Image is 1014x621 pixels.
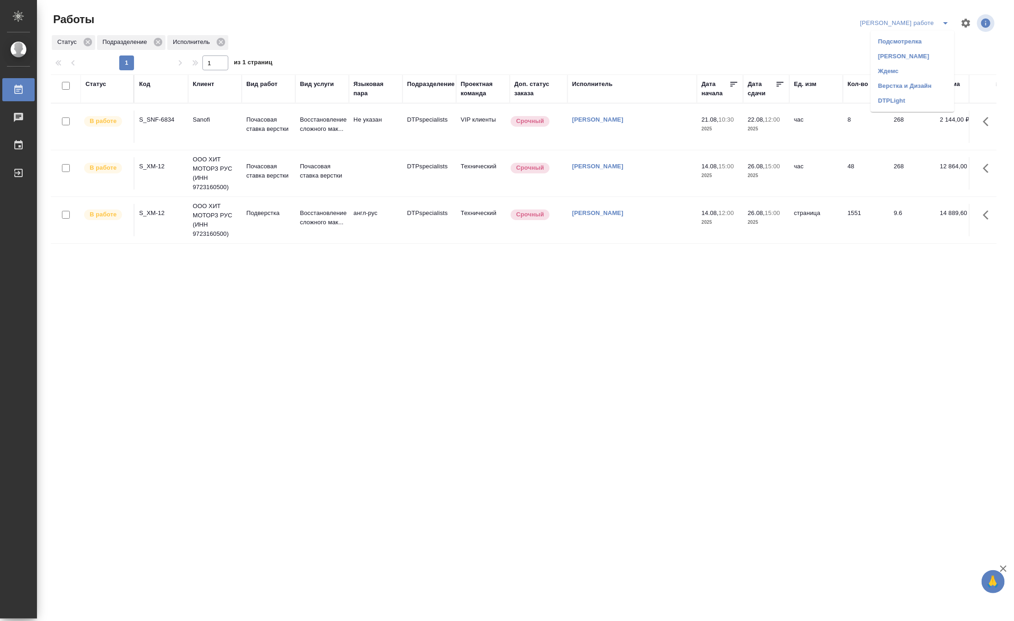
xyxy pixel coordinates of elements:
p: Исполнитель [173,37,213,47]
span: из 1 страниц [234,57,273,70]
div: Исполнитель [572,80,613,89]
a: [PERSON_NAME] [572,163,623,170]
td: час [789,157,843,190]
td: Технический [456,204,510,236]
td: Технический [456,157,510,190]
td: 268 [889,111,935,143]
td: VIP клиенты [456,111,510,143]
p: 2025 [748,124,785,134]
div: Вид работ [246,80,278,89]
p: В работе [90,210,116,219]
div: Исполнитель выполняет работу [83,115,129,128]
td: 48 [843,157,889,190]
p: ООО ХИТ МОТОРЗ РУС (ИНН 9723160500) [193,155,237,192]
p: Срочный [516,117,544,126]
div: Исполнитель выполняет работу [83,209,129,221]
p: Почасовая ставка верстки [246,162,291,180]
div: Статус [86,80,106,89]
p: В работе [90,163,116,172]
p: Подразделение [103,37,150,47]
span: Посмотреть информацию [977,14,996,32]
div: Исполнитель выполняет работу [83,162,129,174]
button: Здесь прячутся важные кнопки [977,157,1000,179]
div: Клиент [193,80,214,89]
span: Работы [51,12,94,27]
p: 14.08, [702,209,719,216]
div: S_SNF-6834 [139,115,183,124]
p: 26.08, [748,163,765,170]
p: 2025 [748,171,785,180]
p: 15:00 [765,163,780,170]
td: час [789,111,843,143]
p: 2025 [702,171,739,180]
td: страница [789,204,843,236]
div: Статус [52,35,95,50]
td: 8 [843,111,889,143]
li: Ждемс [871,64,954,79]
td: 268 [889,157,935,190]
div: Дата сдачи [748,80,776,98]
td: DTPspecialists [403,204,456,236]
td: 9.6 [889,204,935,236]
div: Проектная команда [461,80,505,98]
p: 2025 [748,218,785,227]
p: 22.08, [748,116,765,123]
p: Статус [57,37,80,47]
td: DTPspecialists [403,111,456,143]
p: 15:00 [765,209,780,216]
td: 1551 [843,204,889,236]
td: Не указан [349,111,403,143]
div: Языковая пара [354,80,398,98]
div: Ед. изм [794,80,817,89]
p: Почасовая ставка верстки [300,162,344,180]
button: Здесь прячутся важные кнопки [977,204,1000,226]
button: Здесь прячутся важные кнопки [977,111,1000,133]
p: В работе [90,117,116,126]
a: [PERSON_NAME] [572,209,623,216]
p: 2025 [702,218,739,227]
span: 🙏 [985,572,1001,591]
p: Подверстка [246,209,291,218]
p: 12:00 [765,116,780,123]
td: 12 864,00 ₽ [935,157,982,190]
li: [PERSON_NAME] [871,49,954,64]
p: 15:00 [719,163,734,170]
div: Исполнитель [167,35,228,50]
p: Sanofi [193,115,237,124]
a: [PERSON_NAME] [572,116,623,123]
div: Дата начала [702,80,729,98]
div: Вид услуги [300,80,334,89]
p: 12:00 [719,209,734,216]
span: Настроить таблицу [955,12,977,34]
li: Верстка и Дизайн [871,79,954,93]
p: Восстановление сложного мак... [300,115,344,134]
li: DTPLight [871,93,954,108]
td: DTPspecialists [403,157,456,190]
p: Срочный [516,163,544,172]
p: 2025 [702,124,739,134]
div: Кол-во [848,80,868,89]
p: 14.08, [702,163,719,170]
p: 21.08, [702,116,719,123]
div: S_XM-12 [139,162,183,171]
button: 🙏 [982,570,1005,593]
div: split button [858,16,955,31]
td: англ-рус [349,204,403,236]
td: 2 144,00 ₽ [935,111,982,143]
div: S_XM-12 [139,209,183,218]
p: Восстановление сложного мак... [300,209,344,227]
p: 10:30 [719,116,734,123]
li: Подсмотрелка [871,34,954,49]
p: ООО ХИТ МОТОРЗ РУС (ИНН 9723160500) [193,202,237,239]
p: 26.08, [748,209,765,216]
div: Доп. статус заказа [514,80,563,98]
p: Почасовая ставка верстки [246,115,291,134]
div: Подразделение [97,35,165,50]
p: Срочный [516,210,544,219]
div: Код [139,80,150,89]
td: 14 889,60 ₽ [935,204,982,236]
div: Подразделение [407,80,455,89]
